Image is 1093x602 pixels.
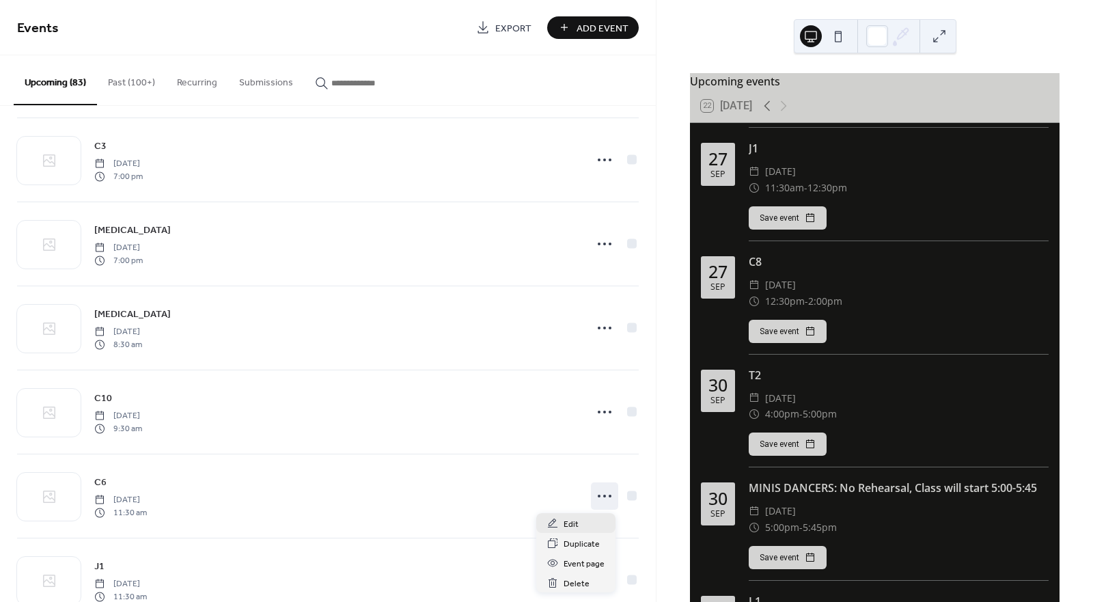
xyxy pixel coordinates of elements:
span: [DATE] [94,494,147,506]
span: 7:00 pm [94,254,143,266]
div: J1 [749,140,1049,156]
span: C6 [94,476,107,490]
span: [DATE] [94,578,147,590]
span: - [799,519,803,536]
div: T2 [749,367,1049,383]
span: 5:45pm [803,519,837,536]
span: - [805,293,808,310]
span: - [799,406,803,422]
span: 7:00 pm [94,170,143,182]
div: ​ [749,503,760,519]
div: 30 [708,377,728,394]
button: Recurring [166,55,228,104]
span: Events [17,15,59,42]
span: [DATE] [765,390,796,407]
button: Save event [749,320,827,343]
button: Save event [749,546,827,569]
span: 4:00pm [765,406,799,422]
button: Add Event [547,16,639,39]
div: ​ [749,406,760,422]
span: 12:30pm [765,293,805,310]
span: 11:30am [765,180,804,196]
span: J1 [94,560,105,574]
span: [MEDICAL_DATA] [94,307,171,322]
button: Submissions [228,55,304,104]
div: MINIS DANCERS: No Rehearsal, Class will start 5:00-5:45 [749,480,1049,496]
a: Export [466,16,542,39]
span: 5:00pm [803,406,837,422]
span: Edit [564,517,579,532]
span: [DATE] [94,410,142,422]
div: Sep [710,170,725,179]
span: [DATE] [94,326,142,338]
div: ​ [749,163,760,180]
span: 5:00pm [765,519,799,536]
span: 8:30 am [94,338,142,351]
div: C8 [749,254,1049,270]
a: J1 [94,558,105,574]
div: ​ [749,390,760,407]
button: Save event [749,433,827,456]
span: 11:30 am [94,506,147,519]
div: ​ [749,180,760,196]
span: [DATE] [765,503,796,519]
div: ​ [749,293,760,310]
button: Upcoming (83) [14,55,97,105]
span: [DATE] [94,242,143,254]
div: Sep [710,396,725,405]
span: Delete [564,577,590,591]
div: 27 [708,150,728,167]
div: 30 [708,490,728,507]
span: Duplicate [564,537,600,551]
div: Sep [710,510,725,519]
span: Export [495,21,531,36]
span: Event page [564,557,605,571]
span: [DATE] [94,158,143,170]
span: - [804,180,807,196]
span: [DATE] [765,277,796,293]
button: Save event [749,206,827,230]
span: C3 [94,139,107,154]
a: C10 [94,390,112,406]
div: Upcoming events [690,73,1060,90]
span: [MEDICAL_DATA] [94,223,171,238]
span: [DATE] [765,163,796,180]
div: 27 [708,263,728,280]
div: ​ [749,519,760,536]
div: Sep [710,283,725,292]
span: 12:30pm [807,180,847,196]
a: [MEDICAL_DATA] [94,222,171,238]
a: C3 [94,138,107,154]
span: Add Event [577,21,628,36]
a: [MEDICAL_DATA] [94,306,171,322]
span: 9:30 am [94,422,142,435]
div: ​ [749,277,760,293]
a: C6 [94,474,107,490]
button: Past (100+) [97,55,166,104]
span: 2:00pm [808,293,842,310]
span: C10 [94,392,112,406]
